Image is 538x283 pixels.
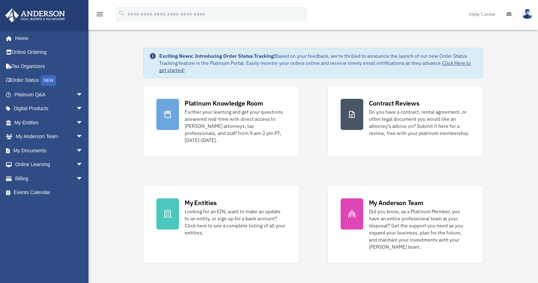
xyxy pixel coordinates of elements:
i: search [118,10,126,17]
a: My Entities Looking for an EIN, want to make an update to an entity, or sign up for a bank accoun... [143,185,299,264]
div: Looking for an EIN, want to make an update to an entity, or sign up for a bank account? Click her... [185,208,286,236]
a: My Anderson Team Did you know, as a Platinum Member, you have an entire professional team at your... [328,185,483,264]
span: arrow_drop_down [76,171,90,186]
div: Did you know, as a Platinum Member, you have an entire professional team at your disposal? Get th... [369,208,470,250]
div: NEW [41,75,56,86]
a: Platinum Knowledge Room Further your learning and get your questions answered real-time with dire... [143,86,299,157]
div: Platinum Knowledge Room [185,99,263,108]
a: Online Ordering [5,45,94,60]
span: arrow_drop_down [76,130,90,144]
a: Click Here to get started! [159,60,471,73]
div: Further your learning and get your questions answered real-time with direct access to [PERSON_NAM... [185,108,286,144]
a: Home [5,31,90,45]
span: arrow_drop_down [76,115,90,130]
span: arrow_drop_down [76,102,90,116]
a: My Anderson Teamarrow_drop_down [5,130,94,144]
div: Based on your feedback, we're thrilled to announce the launch of our new Order Status Tracking fe... [159,52,477,74]
img: Anderson Advisors Platinum Portal [3,9,67,22]
img: User Pic [522,9,533,19]
a: Events Calendar [5,186,94,200]
a: Platinum Q&Aarrow_drop_down [5,87,94,102]
a: Billingarrow_drop_down [5,171,94,186]
a: Digital Productsarrow_drop_down [5,102,94,116]
a: Tax Organizers [5,59,94,73]
a: Contract Reviews Do you have a contract, rental agreement, or other legal document you would like... [328,86,483,157]
a: Order StatusNEW [5,73,94,88]
div: My Anderson Team [369,198,423,207]
a: My Entitiesarrow_drop_down [5,115,94,130]
span: arrow_drop_down [76,158,90,172]
strong: Exciting News: Introducing Order Status Tracking! [159,53,275,59]
div: Contract Reviews [369,99,420,108]
span: arrow_drop_down [76,143,90,158]
a: Online Learningarrow_drop_down [5,158,94,172]
div: Do you have a contract, rental agreement, or other legal document you would like an attorney's ad... [369,108,470,137]
span: arrow_drop_down [76,87,90,102]
a: menu [96,12,104,18]
i: menu [96,10,104,18]
a: My Documentsarrow_drop_down [5,143,94,158]
div: My Entities [185,198,216,207]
